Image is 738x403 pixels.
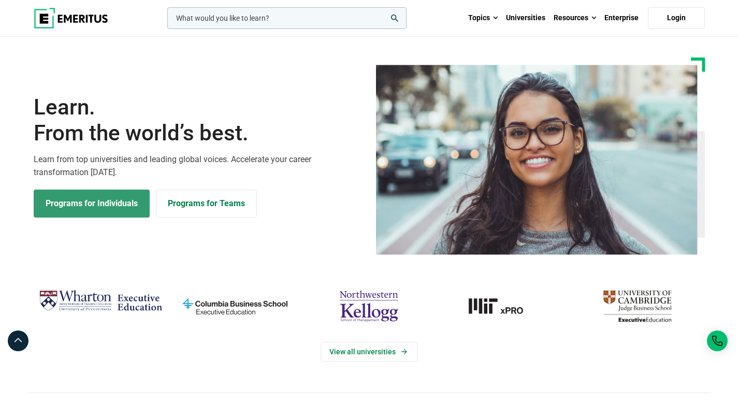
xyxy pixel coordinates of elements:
a: Login [648,7,705,29]
img: columbia-business-school [173,286,297,326]
a: MIT-xPRO [441,286,565,326]
img: cambridge-judge-business-school [575,286,699,326]
img: MIT xPRO [441,286,565,326]
a: Explore Programs [34,190,150,218]
img: Learn from the world's best [376,65,698,255]
a: View Universities [321,342,417,362]
h1: Learn. [34,94,363,147]
input: woocommerce-product-search-field-0 [167,7,407,29]
a: Explore for Business [156,190,257,218]
img: northwestern-kellogg [307,286,431,326]
img: Wharton Executive Education [39,286,163,316]
p: Learn from top universities and leading global voices. Accelerate your career transformation [DATE]. [34,153,363,179]
span: From the world’s best. [34,120,363,146]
